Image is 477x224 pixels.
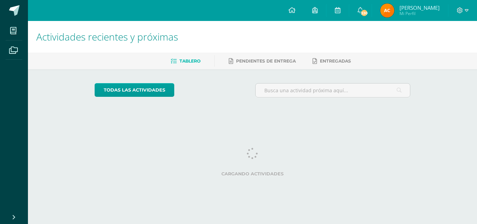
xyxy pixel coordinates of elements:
[179,58,200,64] span: Tablero
[229,56,296,67] a: Pendientes de entrega
[95,83,174,97] a: todas las Actividades
[380,3,394,17] img: 4f37c185ef2da4b89b4b6640cd345995.png
[360,9,368,17] span: 330
[95,171,411,176] label: Cargando actividades
[320,58,351,64] span: Entregadas
[171,56,200,67] a: Tablero
[256,84,410,97] input: Busca una actividad próxima aquí...
[399,4,440,11] span: [PERSON_NAME]
[399,10,440,16] span: Mi Perfil
[236,58,296,64] span: Pendientes de entrega
[313,56,351,67] a: Entregadas
[36,30,178,43] span: Actividades recientes y próximas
